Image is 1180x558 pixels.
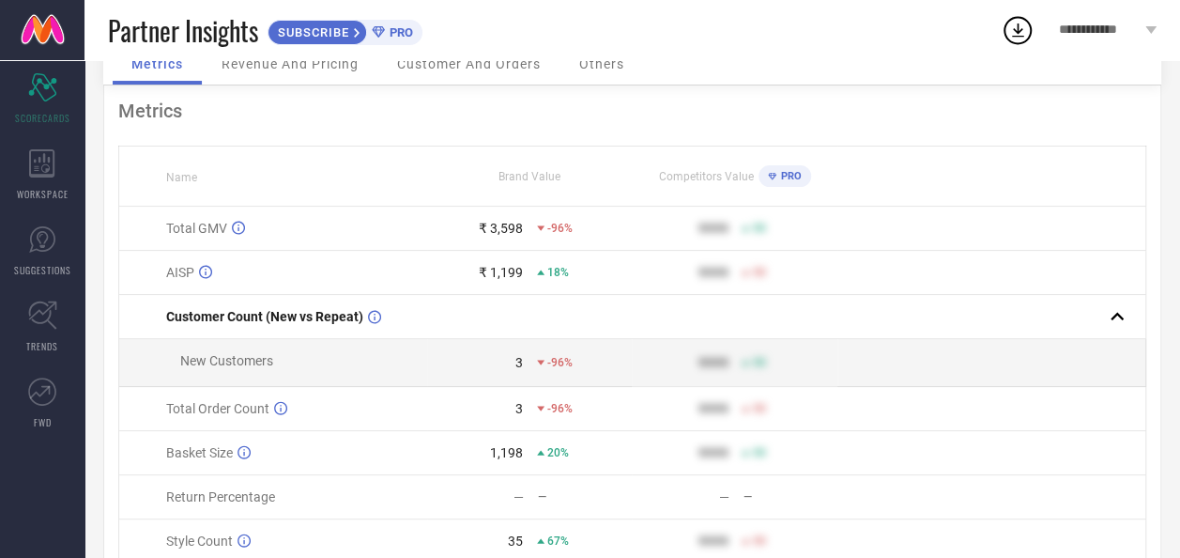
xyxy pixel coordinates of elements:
[718,489,728,504] div: —
[579,56,624,71] span: Others
[1001,13,1034,47] div: Open download list
[743,490,836,504] div: —
[166,489,275,504] span: Return Percentage
[515,355,523,370] div: 3
[166,221,227,236] span: Total GMV
[752,356,765,369] span: 50
[697,265,728,280] div: 9999
[166,401,269,416] span: Total Order Count
[547,402,573,415] span: -96%
[752,402,765,415] span: 50
[752,266,765,279] span: 50
[397,56,541,71] span: Customer And Orders
[131,56,183,71] span: Metrics
[498,170,560,183] span: Brand Value
[14,263,71,277] span: SUGGESTIONS
[697,355,728,370] div: 9999
[166,309,363,324] span: Customer Count (New vs Repeat)
[547,222,573,235] span: -96%
[34,415,52,429] span: FWD
[752,222,765,235] span: 50
[222,56,359,71] span: Revenue And Pricing
[697,401,728,416] div: 9999
[538,490,632,504] div: —
[479,265,523,280] div: ₹ 1,199
[752,535,765,548] span: 50
[508,534,523,549] div: 35
[118,100,1146,122] div: Metrics
[166,171,197,184] span: Name
[515,401,523,416] div: 3
[490,445,523,460] div: 1,198
[166,445,233,460] span: Basket Size
[26,339,58,353] span: TRENDS
[15,111,70,125] span: SCORECARDS
[547,446,569,459] span: 20%
[659,170,754,183] span: Competitors Value
[166,534,233,549] span: Style Count
[166,265,194,280] span: AISP
[479,221,523,236] div: ₹ 3,598
[697,445,728,460] div: 9999
[547,356,573,369] span: -96%
[697,221,728,236] div: 9999
[547,266,569,279] span: 18%
[268,25,354,39] span: SUBSCRIBE
[513,489,524,504] div: —
[17,187,69,201] span: WORKSPACE
[268,15,422,45] a: SUBSCRIBEPRO
[180,353,273,368] span: New Customers
[697,534,728,549] div: 9999
[385,25,413,39] span: PRO
[776,170,802,182] span: PRO
[547,535,569,548] span: 67%
[752,446,765,459] span: 50
[108,11,258,50] span: Partner Insights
